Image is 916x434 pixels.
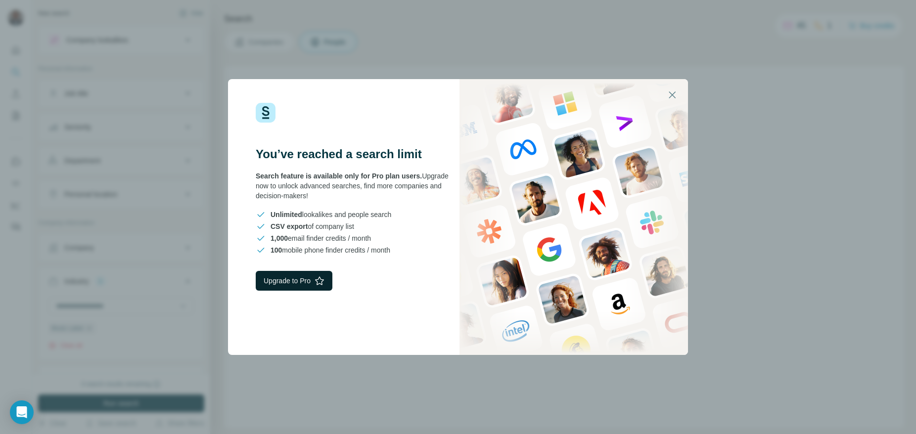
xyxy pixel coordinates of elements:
div: Upgrade now to unlock advanced searches, find more companies and decision-makers! [256,171,458,201]
button: Upgrade to Pro [256,271,332,291]
span: Search feature is available only for Pro plan users. [256,172,422,180]
img: Surfe Stock Photo - showing people and technologies [459,79,688,355]
span: mobile phone finder credits / month [271,245,390,255]
div: Open Intercom Messenger [10,400,34,424]
span: lookalikes and people search [271,210,391,219]
span: 100 [271,246,282,254]
img: Surfe Logo [256,103,275,123]
span: CSV export [271,222,308,230]
span: email finder credits / month [271,233,371,243]
span: 1,000 [271,234,288,242]
span: Unlimited [271,211,302,218]
span: of company list [271,221,354,231]
h3: You’ve reached a search limit [256,146,458,162]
